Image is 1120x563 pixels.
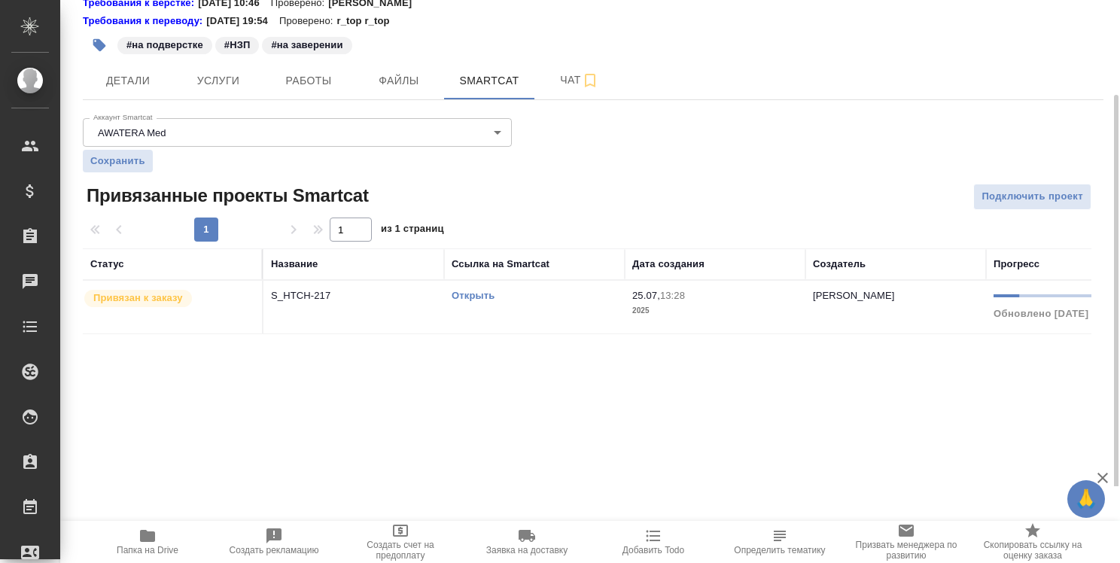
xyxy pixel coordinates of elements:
[813,290,895,301] p: [PERSON_NAME]
[83,184,369,208] span: Привязанные проекты Smartcat
[452,257,549,272] div: Ссылка на Smartcat
[632,290,660,301] p: 25.07,
[272,72,345,90] span: Работы
[83,150,153,172] button: Сохранить
[453,72,525,90] span: Smartcat
[92,72,164,90] span: Детали
[279,14,337,29] p: Проверено:
[660,290,685,301] p: 13:28
[973,184,1091,210] button: Подключить проект
[813,257,866,272] div: Создатель
[126,38,203,53] p: #на подверстке
[116,38,214,50] span: на подверстке
[1073,483,1099,515] span: 🙏
[224,38,251,53] p: #НЗП
[271,288,437,303] p: S_HTCH-217
[994,257,1039,272] div: Прогресс
[632,257,705,272] div: Дата создания
[206,14,279,29] p: [DATE] 19:54
[214,38,261,50] span: НЗП
[83,29,116,62] button: Добавить тэг
[452,290,495,301] a: Открыть
[271,257,318,272] div: Название
[83,14,206,29] div: Нажми, чтобы открыть папку с инструкцией
[982,188,1083,205] span: Подключить проект
[182,72,254,90] span: Услуги
[543,71,616,90] span: Чат
[381,220,444,242] span: из 1 страниц
[90,154,145,169] span: Сохранить
[632,303,798,318] p: 2025
[90,257,124,272] div: Статус
[336,14,400,29] p: r_top r_top
[83,14,206,29] a: Требования к переводу:
[83,118,512,147] div: AWATERA Med
[93,126,171,139] button: AWATERA Med
[1067,480,1105,518] button: 🙏
[994,308,1118,319] span: Обновлено [DATE] 21:57
[271,38,342,53] p: #на заверении
[363,72,435,90] span: Файлы
[581,72,599,90] svg: Подписаться
[93,291,183,306] p: Привязан к заказу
